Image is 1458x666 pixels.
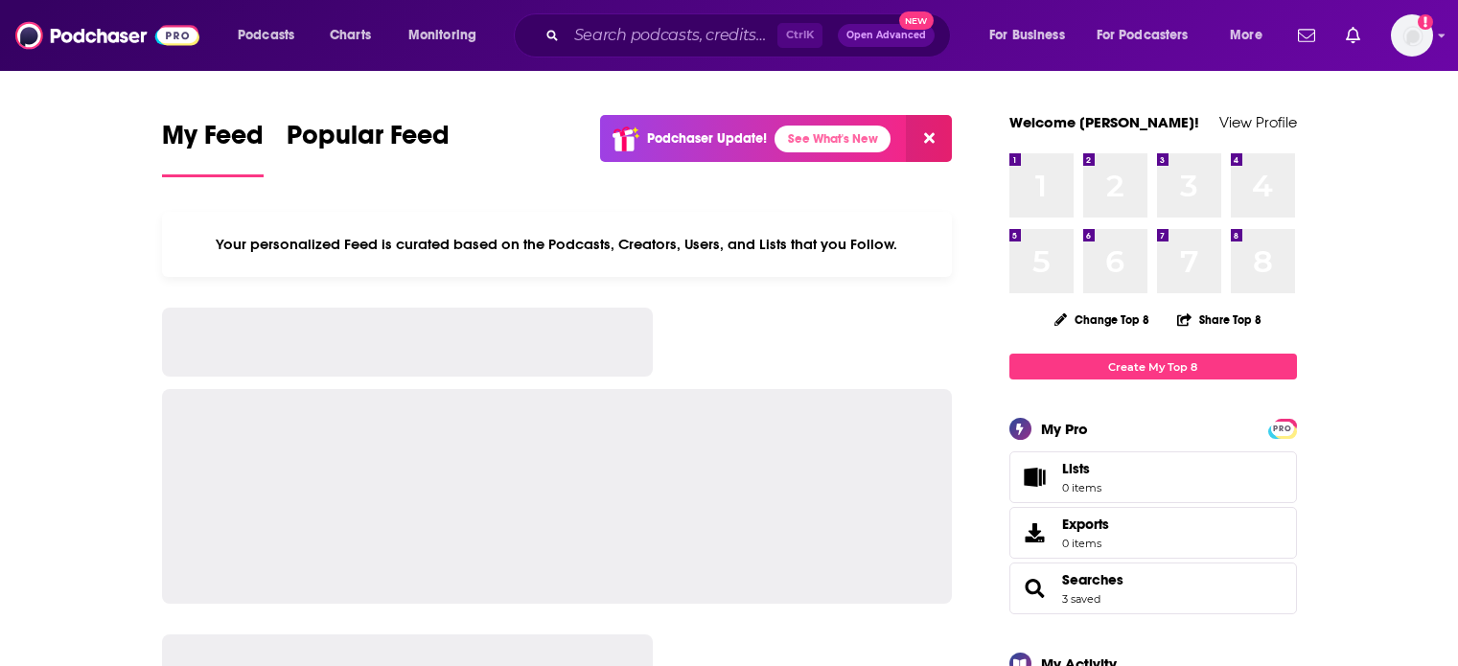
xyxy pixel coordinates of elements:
div: Search podcasts, credits, & more... [532,13,969,57]
a: Show notifications dropdown [1290,19,1323,52]
span: Lists [1016,464,1054,491]
a: Welcome [PERSON_NAME]! [1009,113,1199,131]
a: Lists [1009,451,1297,503]
input: Search podcasts, credits, & more... [567,20,777,51]
span: Exports [1062,516,1109,533]
button: open menu [1216,20,1286,51]
a: Searches [1062,571,1123,588]
span: Charts [330,22,371,49]
button: Share Top 8 [1176,301,1262,338]
div: My Pro [1041,420,1088,438]
a: Exports [1009,507,1297,559]
button: Change Top 8 [1043,308,1162,332]
span: PRO [1271,422,1294,436]
a: Popular Feed [287,119,450,177]
div: Your personalized Feed is curated based on the Podcasts, Creators, Users, and Lists that you Follow. [162,212,953,277]
a: Show notifications dropdown [1338,19,1368,52]
span: Podcasts [238,22,294,49]
a: Create My Top 8 [1009,354,1297,379]
button: open menu [224,20,319,51]
span: Lists [1062,460,1090,477]
span: Ctrl K [777,23,822,48]
button: open menu [395,20,501,51]
span: Searches [1009,563,1297,614]
svg: Add a profile image [1418,14,1433,30]
a: PRO [1271,421,1294,435]
button: Show profile menu [1391,14,1433,57]
button: open menu [976,20,1089,51]
span: More [1230,22,1262,49]
button: open menu [1084,20,1216,51]
button: Open AdvancedNew [838,24,935,47]
span: 0 items [1062,481,1101,494]
a: View Profile [1219,113,1297,131]
a: 3 saved [1062,592,1100,606]
span: For Podcasters [1097,22,1189,49]
a: Searches [1016,575,1054,602]
span: New [899,11,934,30]
p: Podchaser Update! [647,130,767,147]
span: Exports [1016,519,1054,546]
a: See What's New [775,126,891,152]
img: Podchaser - Follow, Share and Rate Podcasts [15,17,199,54]
a: Charts [317,20,382,51]
span: Open Advanced [846,31,926,40]
span: For Business [989,22,1065,49]
span: Monitoring [408,22,476,49]
a: My Feed [162,119,264,177]
span: Popular Feed [287,119,450,163]
span: Logged in as N0elleB7 [1391,14,1433,57]
span: Lists [1062,460,1101,477]
span: My Feed [162,119,264,163]
span: 0 items [1062,537,1109,550]
img: User Profile [1391,14,1433,57]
